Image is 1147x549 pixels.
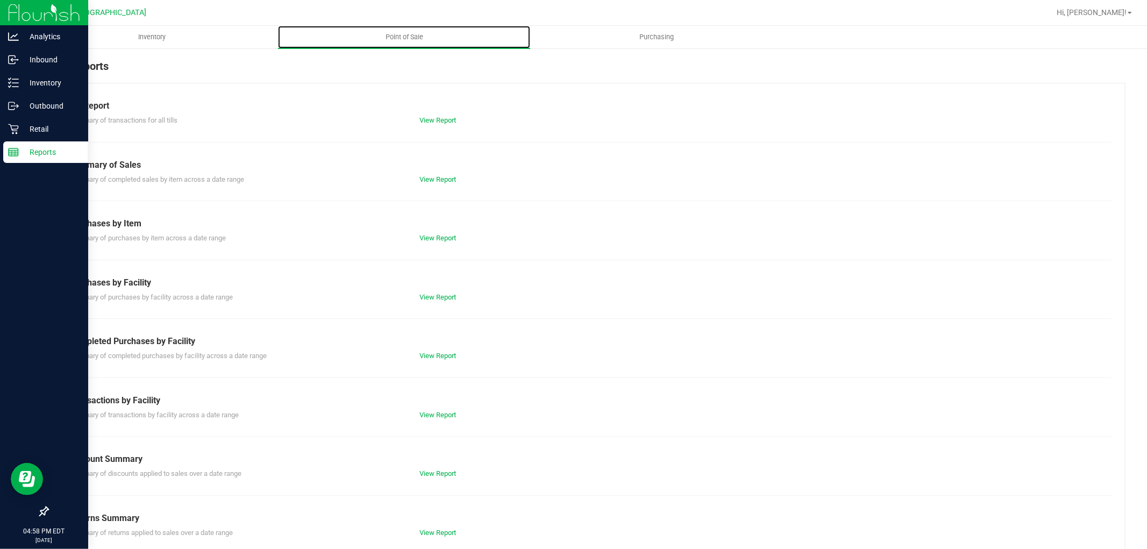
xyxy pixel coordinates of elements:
p: Inbound [19,53,83,66]
span: Summary of transactions by facility across a date range [69,411,239,419]
inline-svg: Outbound [8,101,19,111]
a: Inventory [26,26,278,48]
div: Returns Summary [69,512,1103,525]
span: Summary of purchases by item across a date range [69,234,226,242]
span: Summary of completed sales by item across a date range [69,175,244,183]
div: Purchases by Facility [69,276,1103,289]
div: Purchases by Item [69,217,1103,230]
p: Inventory [19,76,83,89]
span: Summary of transactions for all tills [69,116,177,124]
p: Analytics [19,30,83,43]
span: Summary of purchases by facility across a date range [69,293,233,301]
div: POS Reports [47,58,1125,83]
inline-svg: Retail [8,124,19,134]
div: Till Report [69,99,1103,112]
span: Purchasing [625,32,688,42]
div: Discount Summary [69,453,1103,466]
span: Point of Sale [371,32,438,42]
span: Summary of discounts applied to sales over a date range [69,469,241,477]
a: Purchasing [530,26,782,48]
a: Point of Sale [278,26,530,48]
a: View Report [419,469,456,477]
inline-svg: Reports [8,147,19,158]
p: 04:58 PM EDT [5,526,83,536]
div: Summary of Sales [69,159,1103,172]
p: Reports [19,146,83,159]
a: View Report [419,529,456,537]
a: View Report [419,352,456,360]
span: Summary of returns applied to sales over a date range [69,529,233,537]
div: Transactions by Facility [69,394,1103,407]
a: View Report [419,175,456,183]
div: Completed Purchases by Facility [69,335,1103,348]
p: Retail [19,123,83,136]
span: [GEOGRAPHIC_DATA] [73,8,147,17]
inline-svg: Analytics [8,31,19,42]
a: View Report [419,293,456,301]
span: Hi, [PERSON_NAME]! [1057,8,1127,17]
p: Outbound [19,99,83,112]
iframe: Resource center [11,463,43,495]
p: [DATE] [5,536,83,544]
a: View Report [419,234,456,242]
inline-svg: Inventory [8,77,19,88]
a: View Report [419,116,456,124]
span: Inventory [124,32,180,42]
span: Summary of completed purchases by facility across a date range [69,352,267,360]
a: View Report [419,411,456,419]
inline-svg: Inbound [8,54,19,65]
